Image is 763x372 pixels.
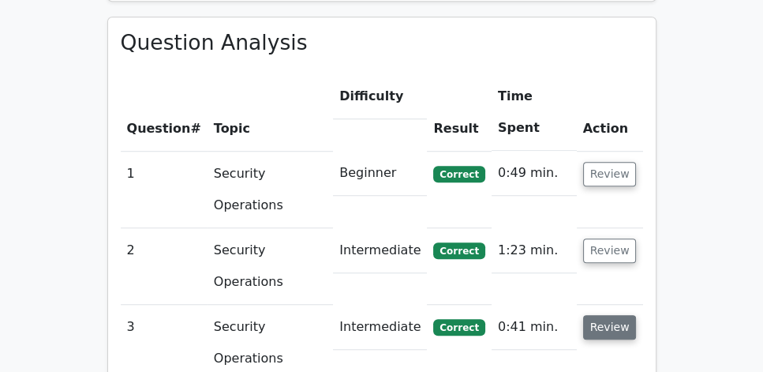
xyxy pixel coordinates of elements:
td: 2 [121,228,208,305]
td: 0:49 min. [492,151,577,196]
td: 0:41 min. [492,305,577,350]
button: Review [583,162,637,186]
span: Correct [433,319,484,335]
td: Intermediate [333,305,427,350]
td: Security Operations [208,228,333,305]
td: 1 [121,151,208,227]
th: # [121,74,208,151]
button: Review [583,239,637,263]
span: Correct [433,166,484,182]
th: Result [427,74,491,151]
span: Question [127,121,191,136]
td: Security Operations [208,151,333,227]
th: Topic [208,74,333,151]
span: Correct [433,242,484,258]
th: Action [577,74,643,151]
th: Time Spent [492,74,577,151]
td: Beginner [333,151,427,196]
td: Intermediate [333,228,427,273]
h3: Question Analysis [121,30,643,55]
td: 1:23 min. [492,228,577,273]
th: Difficulty [333,74,427,119]
button: Review [583,315,637,340]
